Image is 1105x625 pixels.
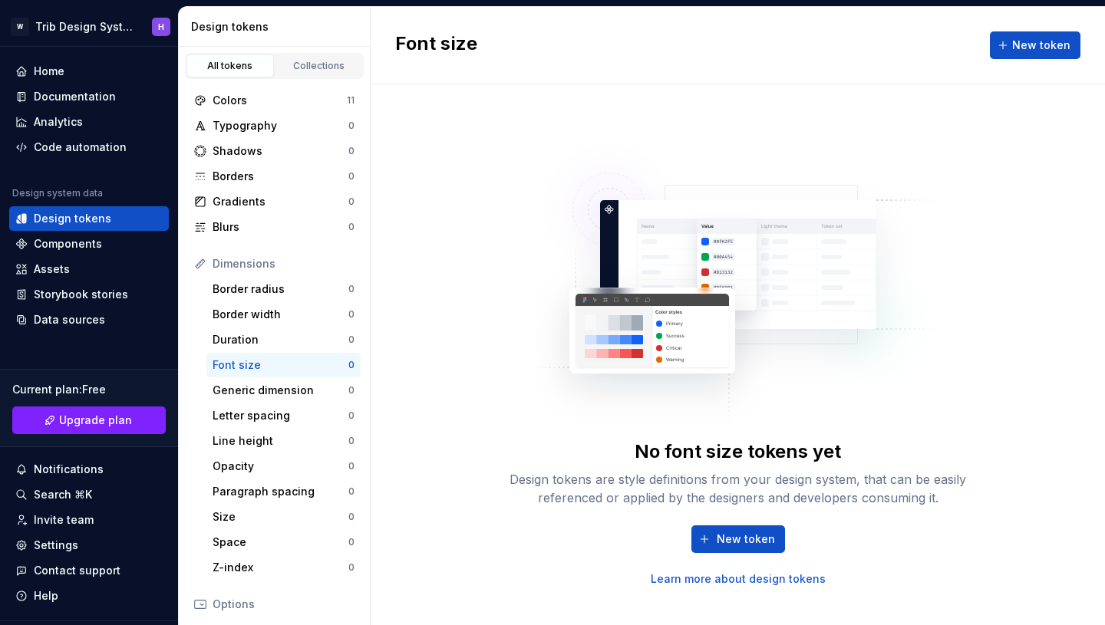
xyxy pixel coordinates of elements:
a: Gradients0 [188,189,361,214]
a: Size0 [206,505,361,529]
button: New token [691,525,785,553]
a: Documentation [9,84,169,109]
div: 0 [348,359,355,371]
a: Invite team [9,508,169,532]
div: Trib Design System [35,19,134,35]
div: Typography [213,118,348,133]
div: 11 [347,94,355,107]
div: 0 [348,410,355,422]
div: Line height [213,433,348,449]
div: Borders [213,169,348,184]
div: 0 [348,460,355,472]
div: 0 [348,196,355,208]
div: Analytics [34,114,83,130]
div: Documentation [34,89,116,104]
a: Border width0 [206,302,361,327]
a: Letter spacing0 [206,403,361,428]
a: Z-index0 [206,555,361,580]
div: Assets [34,262,70,277]
div: Search ⌘K [34,487,92,502]
a: Analytics [9,110,169,134]
div: Opacity [213,459,348,474]
div: 0 [348,283,355,295]
div: Dimensions [213,256,355,271]
div: 0 [348,561,355,574]
a: Borders0 [188,164,361,189]
div: Colors [213,93,347,108]
div: 0 [348,485,355,498]
div: H [158,21,164,33]
div: Design system data [12,187,103,199]
div: 0 [348,334,355,346]
a: Line height0 [206,429,361,453]
a: Colors11 [188,88,361,113]
a: Generic dimension0 [206,378,361,403]
a: Components [9,232,169,256]
a: Learn more about design tokens [651,571,826,587]
a: Design tokens [9,206,169,231]
button: Search ⌘K [9,482,169,507]
div: Shadows [213,143,348,159]
a: Settings [9,533,169,558]
div: Settings [34,538,78,553]
div: Blurs [213,219,348,235]
div: Contact support [34,563,120,578]
button: New token [990,31,1080,59]
a: Shadows0 [188,139,361,163]
a: Storybook stories [9,282,169,307]
div: Letter spacing [213,408,348,423]
a: Upgrade plan [12,406,166,434]
a: Paragraph spacing0 [206,479,361,504]
div: 0 [348,221,355,233]
div: Font size [213,357,348,373]
div: Size [213,509,348,525]
div: Help [34,588,58,604]
div: 0 [348,308,355,321]
div: 0 [348,536,355,548]
div: 0 [348,120,355,132]
div: Generic dimension [213,383,348,398]
div: Invite team [34,512,94,528]
div: 0 [348,435,355,447]
div: Home [34,64,64,79]
div: Design tokens [191,19,364,35]
div: No font size tokens yet [635,439,841,464]
button: Help [9,584,169,608]
a: Opacity0 [206,454,361,479]
div: Paragraph spacing [213,484,348,499]
span: Upgrade plan [59,413,132,428]
a: Border radius0 [206,277,361,301]
div: Space [213,535,348,550]
a: Data sources [9,308,169,332]
a: Duration0 [206,327,361,352]
div: Gradients [213,194,348,209]
div: Z-index [213,560,348,575]
button: Notifications [9,457,169,482]
button: Contact support [9,558,169,583]
div: Duration [213,332,348,347]
div: Storybook stories [34,287,128,302]
button: WTrib Design SystemH [3,10,175,43]
div: 0 [348,384,355,396]
div: 0 [348,145,355,157]
a: Code automation [9,135,169,160]
div: Code automation [34,140,127,155]
a: Home [9,59,169,84]
span: New token [717,531,775,547]
div: Options [213,597,355,612]
div: W [11,18,29,36]
div: Collections [281,60,358,72]
span: New token [1012,38,1070,53]
a: Blurs0 [188,215,361,239]
a: Typography0 [188,113,361,138]
div: Design tokens are style definitions from your design system, that can be easily referenced or app... [493,470,984,507]
a: Font size0 [206,353,361,377]
div: 0 [348,511,355,523]
div: Notifications [34,462,104,477]
div: Data sources [34,312,105,327]
h2: Font size [395,31,477,59]
a: Assets [9,257,169,281]
div: All tokens [192,60,269,72]
div: Current plan : Free [12,382,166,397]
div: Border width [213,307,348,322]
